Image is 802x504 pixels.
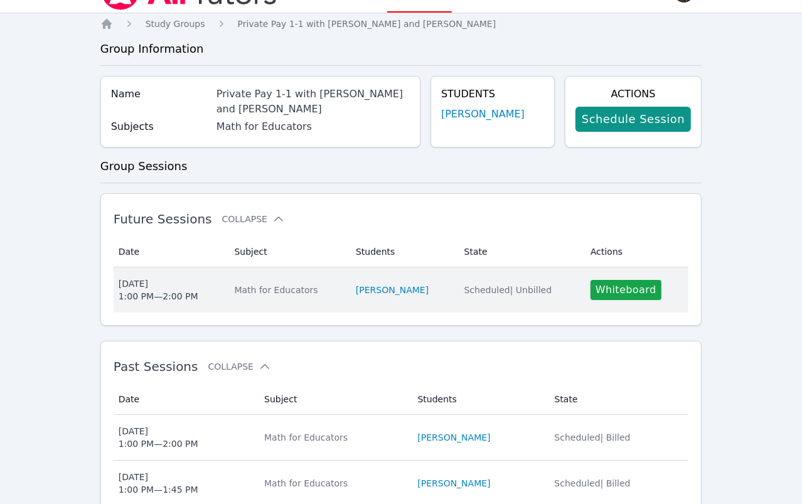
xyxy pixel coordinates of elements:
h4: Actions [575,87,691,102]
h3: Group Sessions [100,158,702,175]
a: Schedule Session [575,107,691,132]
nav: Breadcrumb [100,18,702,30]
div: Math for Educators [234,284,340,296]
th: Subject [227,237,348,267]
th: Subject [257,384,410,415]
div: Private Pay 1-1 with [PERSON_NAME] and [PERSON_NAME] [217,87,410,117]
th: Students [410,384,547,415]
a: [PERSON_NAME] [441,107,525,122]
h4: Students [441,87,544,102]
th: State [457,237,583,267]
div: [DATE] 1:00 PM — 2:00 PM [119,277,198,303]
a: [PERSON_NAME] [356,284,429,296]
span: Scheduled | Billed [555,478,631,488]
th: Date [114,384,257,415]
button: Collapse [208,360,271,373]
button: Whiteboard [591,280,661,300]
span: Future Sessions [114,212,212,227]
a: Study Groups [146,18,205,30]
button: Collapse [222,213,285,225]
span: Past Sessions [114,359,198,374]
div: Math for Educators [264,477,402,490]
th: State [547,384,689,415]
a: [PERSON_NAME] [417,431,490,444]
a: [PERSON_NAME] [417,477,490,490]
label: Subjects [111,119,209,134]
div: Math for Educators [217,119,410,134]
th: Actions [583,237,688,267]
span: Scheduled | Unbilled [464,285,552,295]
tr: [DATE]1:00 PM—2:00 PMMath for Educators[PERSON_NAME]Scheduled| UnbilledWhiteboard [114,267,689,313]
label: Name [111,87,209,102]
span: Private Pay 1-1 with [PERSON_NAME] and [PERSON_NAME] [238,19,496,29]
tr: [DATE]1:00 PM—2:00 PMMath for Educators[PERSON_NAME]Scheduled| Billed [114,415,689,461]
div: [DATE] 1:00 PM — 1:45 PM [119,471,198,496]
th: Students [348,237,457,267]
th: Date [114,237,227,267]
div: Math for Educators [264,431,402,444]
a: Private Pay 1-1 with [PERSON_NAME] and [PERSON_NAME] [238,18,496,30]
span: Study Groups [146,19,205,29]
div: [DATE] 1:00 PM — 2:00 PM [119,425,198,450]
span: Scheduled | Billed [555,432,631,442]
h3: Group Information [100,40,702,58]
